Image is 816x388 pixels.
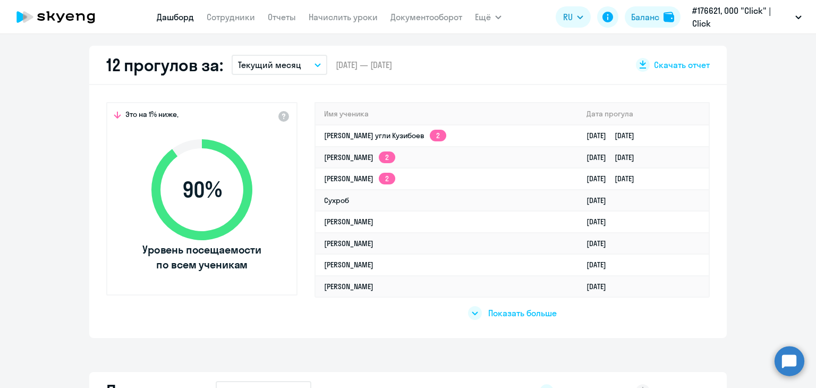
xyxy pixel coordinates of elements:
[336,59,392,71] span: [DATE] — [DATE]
[324,217,373,226] a: [PERSON_NAME]
[654,59,710,71] span: Скачать отчет
[125,109,178,122] span: Это на 1% ниже,
[586,217,615,226] a: [DATE]
[586,174,643,183] a: [DATE][DATE]
[157,12,194,22] a: Дашборд
[106,54,223,75] h2: 12 прогулов за:
[430,130,446,141] app-skyeng-badge: 2
[488,307,557,319] span: Показать больше
[324,131,446,140] a: [PERSON_NAME] угли Кузибоев2
[556,6,591,28] button: RU
[309,12,378,22] a: Начислить уроки
[141,242,263,272] span: Уровень посещаемости по всем ученикам
[586,282,615,291] a: [DATE]
[141,177,263,203] span: 90 %
[268,12,296,22] a: Отчеты
[390,12,462,22] a: Документооборот
[379,151,395,163] app-skyeng-badge: 2
[586,196,615,205] a: [DATE]
[625,6,681,28] button: Балансbalance
[586,153,643,162] a: [DATE][DATE]
[324,282,373,291] a: [PERSON_NAME]
[475,6,501,28] button: Ещё
[687,4,807,30] button: #176621, ООО "Click" | Click
[586,131,643,140] a: [DATE][DATE]
[324,196,349,205] a: Сухроб
[475,11,491,23] span: Ещё
[692,4,791,30] p: #176621, ООО "Click" | Click
[578,103,709,125] th: Дата прогула
[232,55,327,75] button: Текущий месяц
[238,58,301,71] p: Текущий месяц
[664,12,674,22] img: balance
[324,153,395,162] a: [PERSON_NAME]2
[324,260,373,269] a: [PERSON_NAME]
[586,239,615,248] a: [DATE]
[316,103,578,125] th: Имя ученика
[207,12,255,22] a: Сотрудники
[563,11,573,23] span: RU
[586,260,615,269] a: [DATE]
[324,239,373,248] a: [PERSON_NAME]
[324,174,395,183] a: [PERSON_NAME]2
[631,11,659,23] div: Баланс
[379,173,395,184] app-skyeng-badge: 2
